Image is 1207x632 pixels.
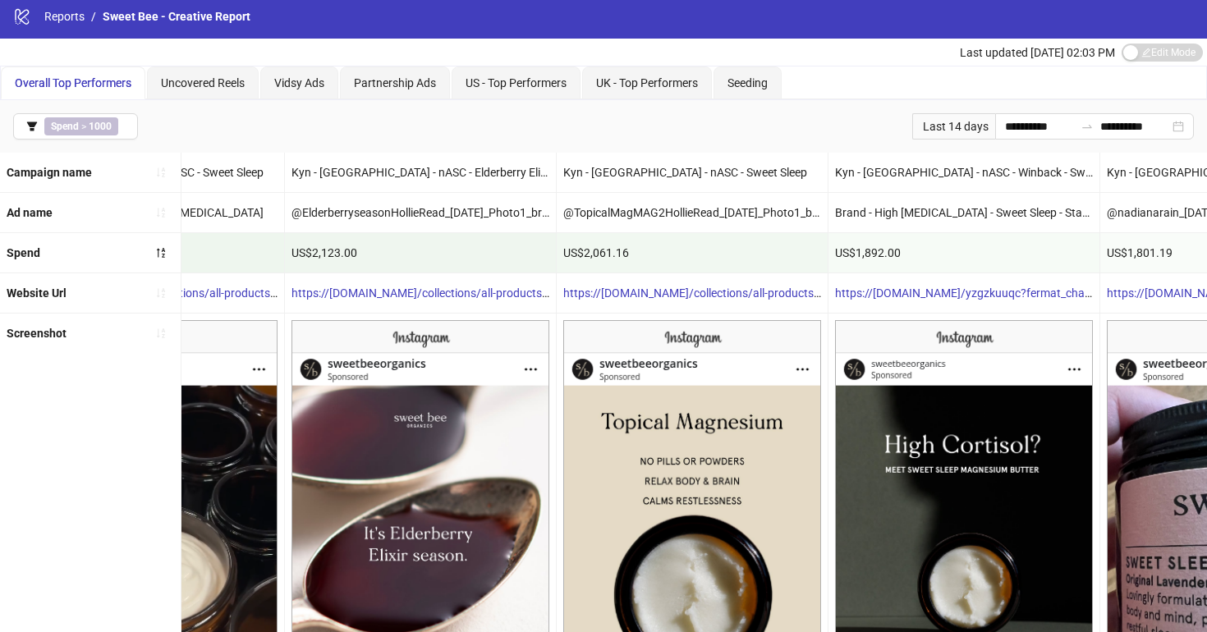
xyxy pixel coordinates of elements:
span: Vidsy Ads [274,76,324,89]
span: filter [26,121,38,132]
b: Screenshot [7,327,67,340]
span: Last updated [DATE] 02:03 PM [960,46,1115,59]
span: sort-ascending [155,167,167,178]
div: @ElderberryseasonHollieRead_[DATE]_Photo1_brand_testimonial_ElderberryElixir_sweetbee_ [285,193,556,232]
div: US$1,892.00 [828,233,1099,272]
span: US - Top Performers [466,76,567,89]
span: sort-descending [155,247,167,259]
span: Overall Top Performers [15,76,131,89]
span: Partnership Ads [354,76,436,89]
div: Last 14 days [912,113,995,140]
b: Ad name [7,206,53,219]
div: @TopicalMagMAG2HollieRead_[DATE]_Photo1_brand_testimonial_SweetSleepmagnesiumbutter_sweetbee_ [557,193,828,232]
b: Website Url [7,286,67,300]
span: > [44,117,118,135]
span: Uncovered Reels [161,76,245,89]
span: swap-right [1081,120,1094,133]
a: Reports [41,7,88,25]
div: US$2,061.16 [557,233,828,272]
span: Sweet Bee - Creative Report [103,10,250,23]
button: Spend > 1000 [13,113,138,140]
span: to [1081,120,1094,133]
span: sort-ascending [155,327,167,339]
div: US$2,123.00 [285,233,556,272]
b: 1000 [89,121,112,132]
b: Campaign name [7,166,92,179]
li: / [91,7,96,25]
span: Seeding [727,76,768,89]
b: Spend [51,121,79,132]
div: Kyn - [GEOGRAPHIC_DATA] - nASC - Winback - Sweet Sleep - Fermat [828,153,1099,192]
span: sort-ascending [155,287,167,299]
div: Kyn - [GEOGRAPHIC_DATA] - nASC - Sweet Sleep [557,153,828,192]
div: Brand - High [MEDICAL_DATA] - Sweet Sleep - Static - Fermat - Copy [828,193,1099,232]
span: sort-ascending [155,207,167,218]
span: UK - Top Performers [596,76,698,89]
div: Kyn - [GEOGRAPHIC_DATA] - nASC - Elderberry Elixir [285,153,556,192]
b: Spend [7,246,40,259]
